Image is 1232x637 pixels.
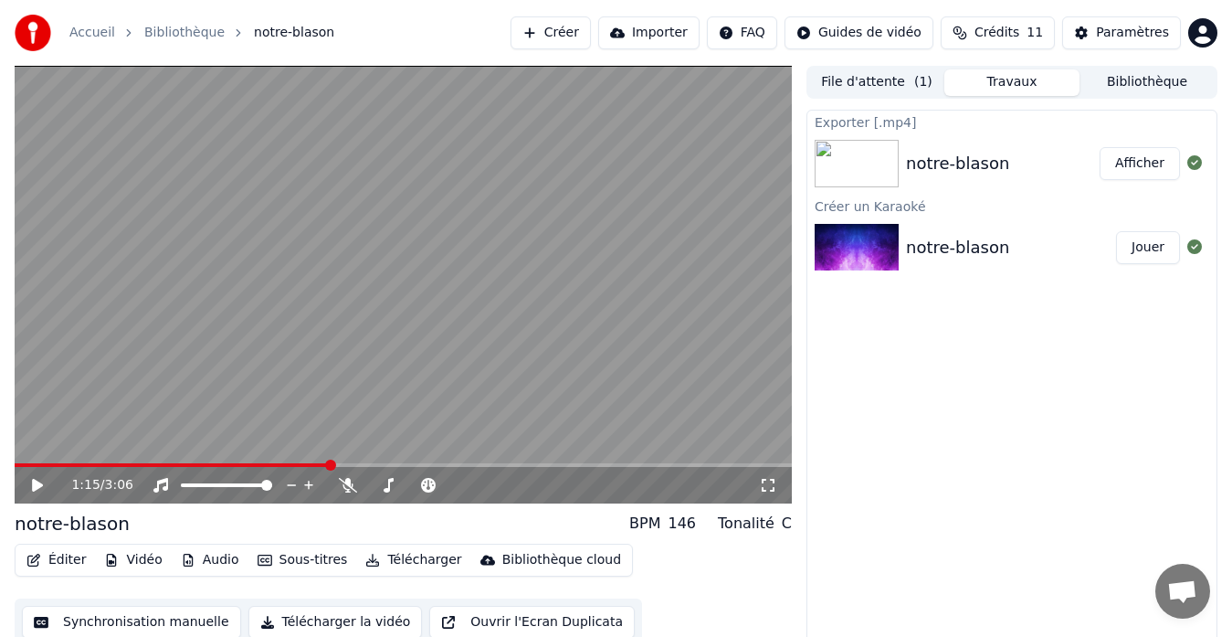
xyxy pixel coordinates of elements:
span: notre-blason [254,24,334,42]
div: Paramètres [1096,24,1169,42]
div: BPM [629,513,660,535]
span: ( 1 ) [914,73,932,91]
button: Travaux [944,69,1079,96]
button: Sous-titres [250,547,355,573]
span: 3:06 [105,476,133,494]
button: File d'attente [809,69,944,96]
a: Bibliothèque [144,24,225,42]
button: Audio [174,547,247,573]
div: notre-blason [15,511,130,536]
nav: breadcrumb [69,24,334,42]
span: 1:15 [71,476,100,494]
a: Ouvrir le chat [1155,564,1210,619]
button: Télécharger [358,547,469,573]
span: Crédits [974,24,1019,42]
div: notre-blason [906,151,1009,176]
span: 11 [1027,24,1043,42]
button: Vidéo [97,547,169,573]
button: FAQ [707,16,777,49]
a: Accueil [69,24,115,42]
div: / [71,476,115,494]
button: Guides de vidéo [784,16,933,49]
button: Importer [598,16,700,49]
button: Afficher [1100,147,1180,180]
div: 146 [668,513,696,535]
button: Créer [511,16,591,49]
div: Tonalité [718,513,774,535]
div: Exporter [.mp4] [807,111,1216,133]
img: youka [15,15,51,51]
button: Paramètres [1062,16,1181,49]
div: Bibliothèque cloud [502,551,621,569]
div: Créer un Karaoké [807,195,1216,217]
button: Éditer [19,547,93,573]
div: notre-blason [906,235,1009,260]
div: C [782,513,792,535]
button: Jouer [1116,231,1180,264]
button: Crédits11 [941,16,1055,49]
button: Bibliothèque [1079,69,1215,96]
